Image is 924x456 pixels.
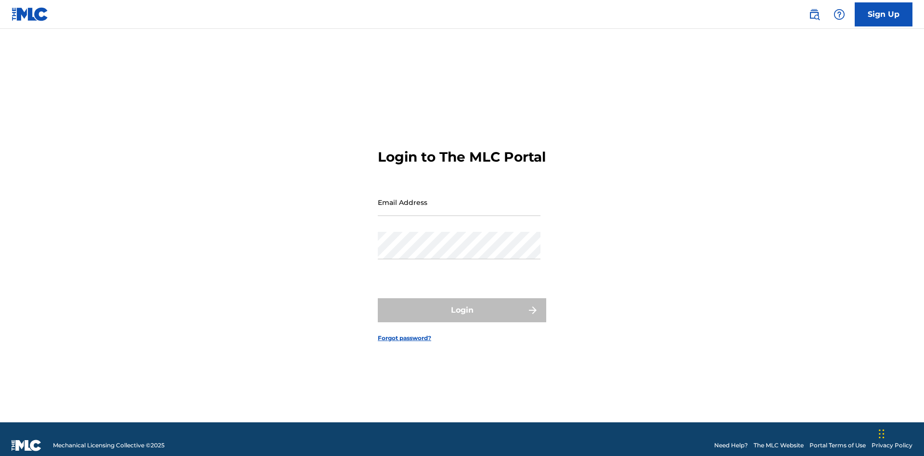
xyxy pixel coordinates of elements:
div: Help [830,5,849,24]
h3: Login to The MLC Portal [378,149,546,165]
a: Public Search [805,5,824,24]
img: MLC Logo [12,7,49,21]
a: Need Help? [714,441,748,450]
a: Privacy Policy [872,441,912,450]
img: search [808,9,820,20]
a: The MLC Website [754,441,804,450]
iframe: Chat Widget [876,410,924,456]
img: logo [12,440,41,451]
span: Mechanical Licensing Collective © 2025 [53,441,165,450]
a: Sign Up [855,2,912,26]
div: Drag [879,419,885,448]
a: Forgot password? [378,334,431,342]
img: help [834,9,845,20]
a: Portal Terms of Use [809,441,866,450]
